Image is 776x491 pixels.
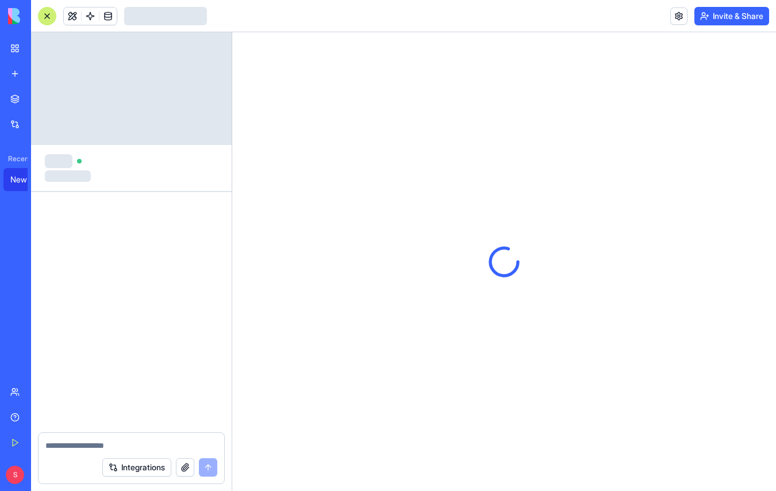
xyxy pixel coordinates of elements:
[8,8,79,24] img: logo
[102,458,171,477] button: Integrations
[3,154,28,163] span: Recent
[10,174,43,185] div: New App
[3,168,49,191] a: New App
[6,466,24,484] span: S
[694,7,769,25] button: Invite & Share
